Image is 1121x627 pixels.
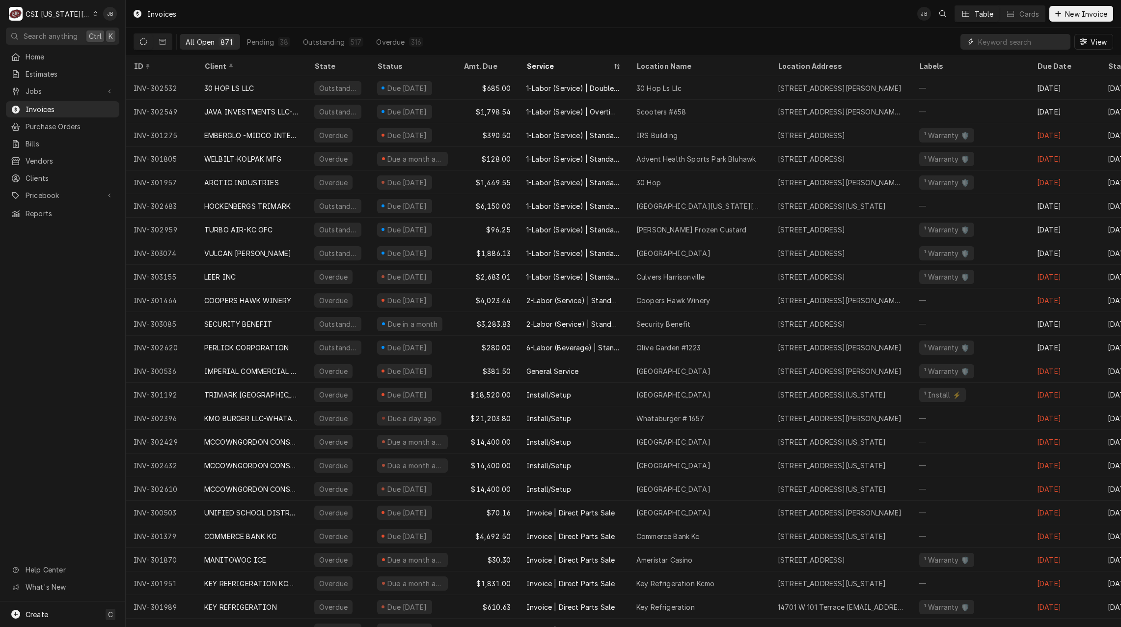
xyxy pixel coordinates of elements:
[923,154,970,164] div: ¹ Warranty 🛡️
[204,225,273,235] div: TURBO AIR-KC OFC
[778,319,846,329] div: [STREET_ADDRESS]
[778,177,903,188] div: [STREET_ADDRESS][PERSON_NAME][PERSON_NAME]
[26,156,114,166] span: Vendors
[318,177,349,188] div: Overdue
[923,602,970,612] div: ¹ Warranty 🛡️
[975,9,994,19] div: Table
[280,37,288,47] div: 38
[318,390,349,400] div: Overdue
[919,61,1021,71] div: Labels
[247,37,274,47] div: Pending
[26,9,90,19] div: CSI [US_STATE][GEOGRAPHIC_DATA].
[456,477,519,501] div: $14,400.00
[1037,61,1090,71] div: Due Date
[636,508,711,518] div: [GEOGRAPHIC_DATA]
[204,602,277,612] div: KEY REFRIGERATION
[103,7,117,21] div: Joshua Bennett's Avatar
[126,288,196,312] div: INV-301464
[456,454,519,477] div: $14,400.00
[26,52,114,62] span: Home
[923,130,970,141] div: ¹ Warranty 🛡️
[1029,336,1100,359] div: [DATE]
[636,201,762,211] div: [GEOGRAPHIC_DATA][US_STATE][PERSON_NAME]
[318,437,349,447] div: Overdue
[778,531,886,541] div: [STREET_ADDRESS][US_STATE]
[6,153,119,169] a: Vendors
[204,61,297,71] div: Client
[1029,406,1100,430] div: [DATE]
[526,201,621,211] div: 1-Labor (Service) | Standard | Incurred
[456,595,519,619] div: $610.63
[318,602,349,612] div: Overdue
[778,130,846,141] div: [STREET_ADDRESS]
[636,177,661,188] div: 30 Hop
[386,460,444,471] div: Due a month ago
[778,390,886,400] div: [STREET_ADDRESS][US_STATE]
[636,248,711,258] div: [GEOGRAPHIC_DATA]
[204,578,299,589] div: KEY REFRIGERATION KCMO
[464,61,509,71] div: Amt. Due
[923,366,970,376] div: ¹ Warranty 🛡️
[126,595,196,619] div: INV-301989
[6,579,119,595] a: Go to What's New
[318,531,349,541] div: Overdue
[204,319,273,329] div: SECURITY BENEFIT
[923,225,970,235] div: ¹ Warranty 🛡️
[917,7,931,21] div: JB
[923,390,962,400] div: ¹ Install ⚡️
[109,31,113,41] span: K
[204,484,299,494] div: MCCOWNGORDON CONSTRUCTION
[1019,9,1039,19] div: Cards
[456,76,519,100] div: $685.00
[6,83,119,99] a: Go to Jobs
[1029,312,1100,336] div: [DATE]
[636,413,704,424] div: Whataburger # 1657
[386,154,444,164] div: Due a month ago
[1029,100,1100,123] div: [DATE]
[456,171,519,194] div: $1,449.55
[778,602,903,612] div: 14701 W 101 Terrace [EMAIL_ADDRESS][DOMAIN_NAME], [GEOGRAPHIC_DATA]
[456,359,519,383] div: $381.50
[778,555,846,565] div: [STREET_ADDRESS]
[386,531,428,541] div: Due [DATE]
[386,390,428,400] div: Due [DATE]
[376,37,405,47] div: Overdue
[26,139,114,149] span: Bills
[526,248,621,258] div: 1-Labor (Service) | Standard | Incurred
[917,7,931,21] div: Joshua Bennett's Avatar
[318,83,357,93] div: Outstanding
[386,555,444,565] div: Due a month ago
[456,218,519,241] div: $96.25
[318,555,349,565] div: Overdue
[204,107,299,117] div: JAVA INVESTMENTS LLC-SCOOTERS
[923,248,970,258] div: ¹ Warranty 🛡️
[456,100,519,123] div: $1,798.54
[1029,147,1100,171] div: [DATE]
[1089,37,1109,47] span: View
[923,342,970,353] div: ¹ Warranty 🛡️
[526,319,621,329] div: 2-Labor (Service) | Standard | Estimated
[1029,288,1100,312] div: [DATE]
[1029,524,1100,548] div: [DATE]
[456,123,519,147] div: $390.50
[526,602,615,612] div: Invoice | Direct Parts Sale
[1029,359,1100,383] div: [DATE]
[778,107,903,117] div: [STREET_ADDRESS][PERSON_NAME][US_STATE]
[636,295,710,306] div: Coopers Hawk Winery
[778,460,886,471] div: [STREET_ADDRESS][US_STATE]
[1029,218,1100,241] div: [DATE]
[636,578,715,589] div: Key Refrigeration Kcmo
[778,154,846,164] div: [STREET_ADDRESS]
[351,37,361,47] div: 517
[9,7,23,21] div: C
[1029,501,1100,524] div: [DATE]
[778,248,846,258] div: [STREET_ADDRESS]
[318,578,349,589] div: Overdue
[911,312,1029,336] div: —
[318,508,349,518] div: Overdue
[126,571,196,595] div: INV-301951
[778,578,886,589] div: [STREET_ADDRESS][US_STATE]
[526,578,615,589] div: Invoice | Direct Parts Sale
[1029,571,1100,595] div: [DATE]
[923,177,970,188] div: ¹ Warranty 🛡️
